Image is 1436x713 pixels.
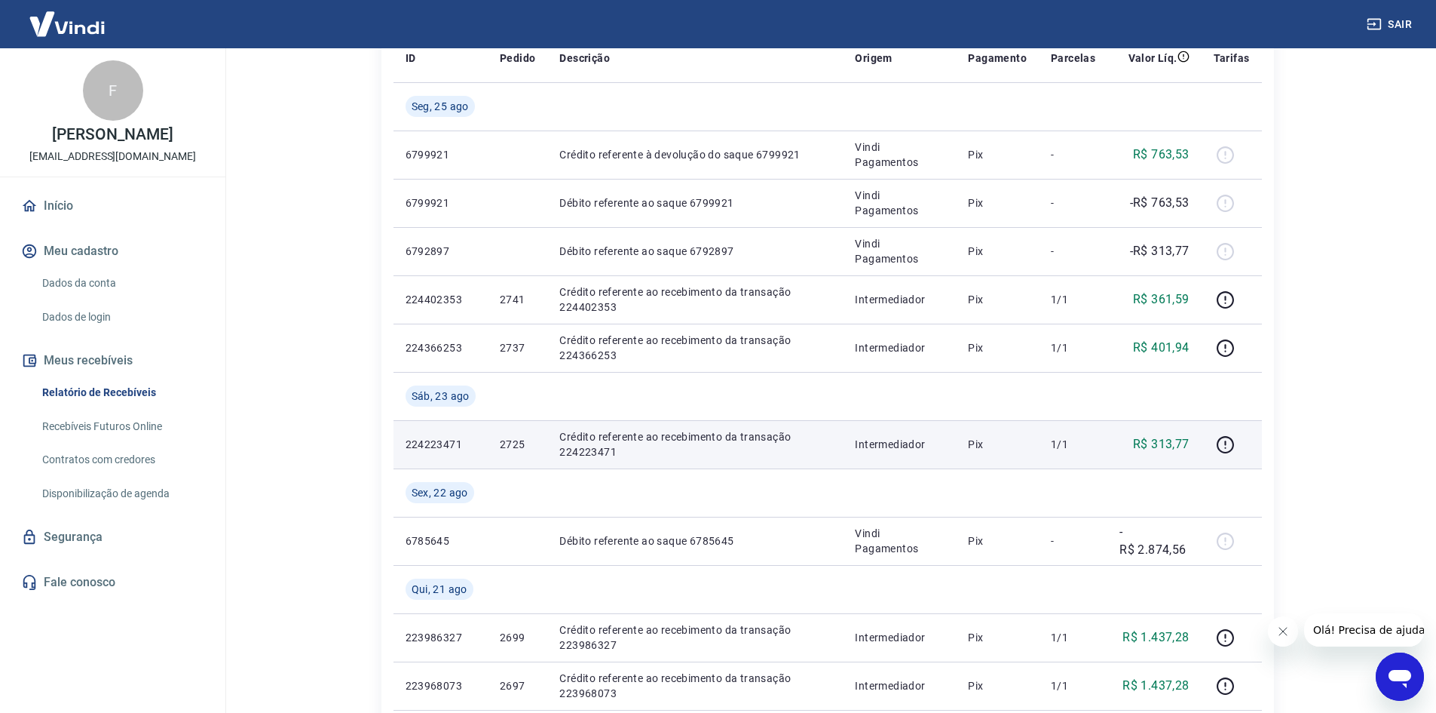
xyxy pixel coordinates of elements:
[1051,195,1095,211] p: -
[412,485,468,500] span: Sex, 22 ago
[52,127,173,143] p: [PERSON_NAME]
[1051,147,1095,162] p: -
[559,51,610,66] p: Descrição
[968,437,1027,452] p: Pix
[968,51,1027,66] p: Pagamento
[855,678,944,693] p: Intermediador
[18,344,207,377] button: Meus recebíveis
[968,147,1027,162] p: Pix
[968,195,1027,211] p: Pix
[9,11,127,23] span: Olá! Precisa de ajuda?
[1130,242,1190,260] p: -R$ 313,77
[406,678,476,693] p: 223968073
[406,533,476,549] p: 6785645
[18,235,207,268] button: Meu cadastro
[36,377,207,408] a: Relatório de Recebíveis
[18,1,116,47] img: Vindi
[406,195,476,211] p: 6799921
[36,268,207,299] a: Dados da conta
[1133,435,1190,453] p: R$ 313,77
[559,284,831,315] p: Crédito referente ao recebimento da transação 224402353
[559,429,831,459] p: Crédito referente ao recebimento da transação 224223471
[855,236,944,266] p: Vindi Pagamentos
[855,630,944,645] p: Intermediador
[855,140,944,170] p: Vindi Pagamentos
[1130,194,1190,212] p: -R$ 763,53
[968,533,1027,549] p: Pix
[855,292,944,307] p: Intermediador
[36,478,207,509] a: Disponibilização de agenda
[1376,653,1424,701] iframe: Botão para abrir a janela de mensagens
[855,526,944,556] p: Vindi Pagamentos
[1051,340,1095,355] p: 1/1
[406,292,476,307] p: 224402353
[855,340,944,355] p: Intermediador
[559,333,831,363] p: Crédito referente ao recebimento da transação 224366253
[559,622,831,653] p: Crédito referente ao recebimento da transação 223986327
[559,244,831,259] p: Débito referente ao saque 6792897
[36,302,207,333] a: Dados de login
[855,437,944,452] p: Intermediador
[36,411,207,442] a: Recebíveis Futuros Online
[29,149,196,164] p: [EMAIL_ADDRESS][DOMAIN_NAME]
[1268,616,1298,647] iframe: Fechar mensagem
[36,444,207,475] a: Contratos com credores
[18,566,207,599] a: Fale conosco
[500,630,535,645] p: 2699
[406,147,476,162] p: 6799921
[1051,533,1095,549] p: -
[1128,51,1177,66] p: Valor Líq.
[1051,437,1095,452] p: 1/1
[412,582,467,597] span: Qui, 21 ago
[500,678,535,693] p: 2697
[1051,630,1095,645] p: 1/1
[500,51,535,66] p: Pedido
[412,389,470,404] span: Sáb, 23 ago
[1214,51,1250,66] p: Tarifas
[83,60,143,121] div: F
[406,630,476,645] p: 223986327
[18,521,207,554] a: Segurança
[1122,677,1189,695] p: R$ 1.437,28
[1051,678,1095,693] p: 1/1
[1133,146,1190,164] p: R$ 763,53
[968,292,1027,307] p: Pix
[18,189,207,223] a: Início
[559,671,831,701] p: Crédito referente ao recebimento da transação 223968073
[406,437,476,452] p: 224223471
[1051,292,1095,307] p: 1/1
[559,195,831,211] p: Débito referente ao saque 6799921
[1133,290,1190,309] p: R$ 361,59
[500,292,535,307] p: 2741
[412,99,469,114] span: Seg, 25 ago
[500,340,535,355] p: 2737
[855,51,892,66] p: Origem
[1051,244,1095,259] p: -
[968,630,1027,645] p: Pix
[968,244,1027,259] p: Pix
[406,51,416,66] p: ID
[406,340,476,355] p: 224366253
[968,678,1027,693] p: Pix
[500,437,535,452] p: 2725
[559,533,831,549] p: Débito referente ao saque 6785645
[968,340,1027,355] p: Pix
[1122,628,1189,647] p: R$ 1.437,28
[406,244,476,259] p: 6792897
[559,147,831,162] p: Crédito referente à devolução do saque 6799921
[1119,523,1189,559] p: -R$ 2.874,56
[1364,11,1418,38] button: Sair
[1133,339,1190,357] p: R$ 401,94
[1304,613,1424,647] iframe: Mensagem da empresa
[1051,51,1095,66] p: Parcelas
[855,188,944,218] p: Vindi Pagamentos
